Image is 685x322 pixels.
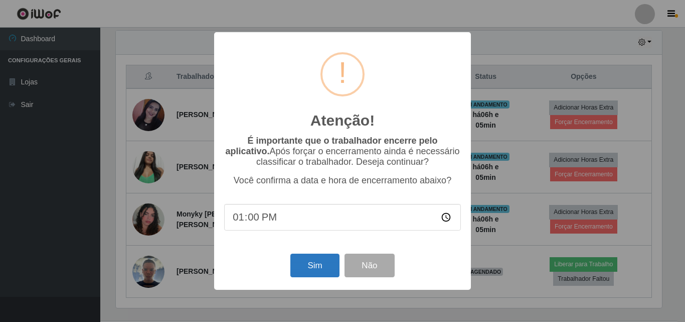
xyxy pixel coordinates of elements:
[225,136,437,156] b: É importante que o trabalhador encerre pelo aplicativo.
[224,175,461,186] p: Você confirma a data e hora de encerramento abaixo?
[224,136,461,167] p: Após forçar o encerramento ainda é necessário classificar o trabalhador. Deseja continuar?
[310,112,375,130] h2: Atenção!
[345,254,394,277] button: Não
[290,254,339,277] button: Sim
